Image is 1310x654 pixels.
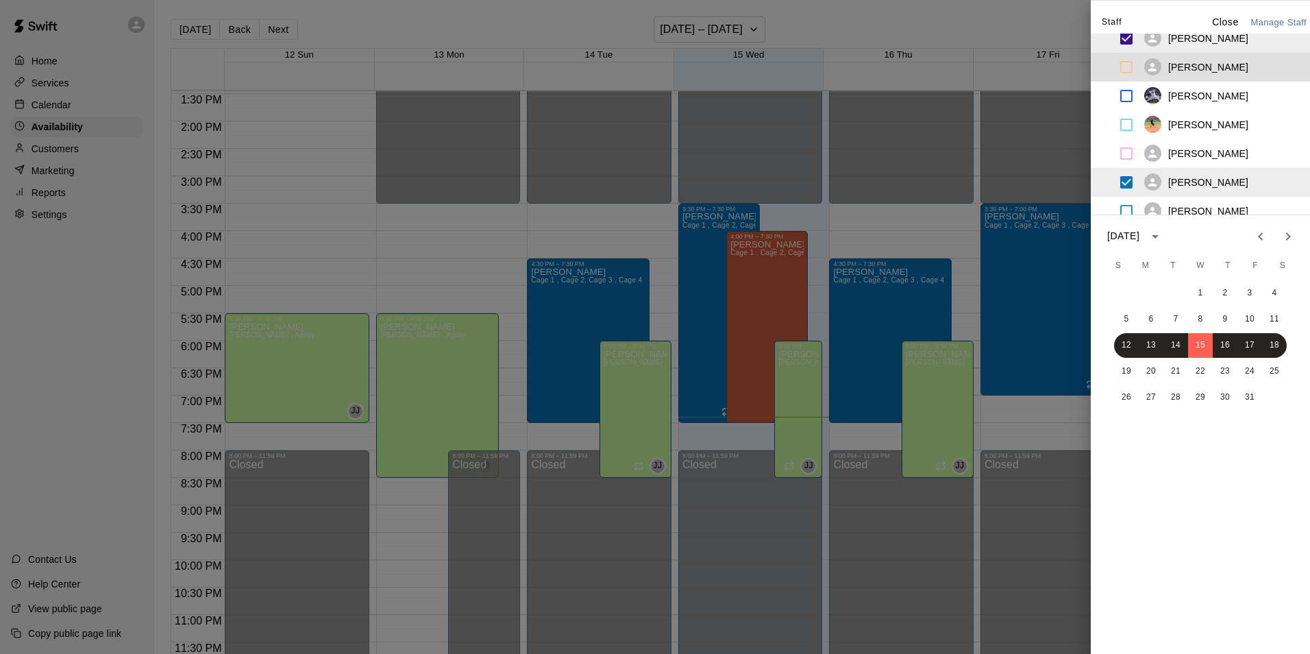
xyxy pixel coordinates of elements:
p: [PERSON_NAME] [1168,118,1248,132]
button: 24 [1237,359,1262,384]
span: Monday [1133,252,1158,280]
button: Manage Staff [1247,12,1310,34]
button: 28 [1163,385,1188,410]
button: Next month [1274,223,1302,250]
button: 10 [1237,307,1262,332]
img: 38e20a83-220e-428a-be20-28c1652320e0%2Ff37da564-6828-471b-a0f1-28cb446f250b_image-1732605677590 [1144,87,1161,104]
p: [PERSON_NAME] [1168,175,1248,189]
button: 30 [1213,385,1237,410]
button: 22 [1188,359,1213,384]
ul: swift facility view [1091,34,1310,215]
button: 3 [1237,281,1262,306]
p: [PERSON_NAME] [1168,204,1248,218]
button: 29 [1188,385,1213,410]
button: 25 [1262,359,1287,384]
button: 31 [1237,385,1262,410]
span: Thursday [1215,252,1240,280]
button: 19 [1114,359,1139,384]
span: Sunday [1106,252,1130,280]
button: 8 [1188,307,1213,332]
span: Friday [1243,252,1268,280]
button: 2 [1213,281,1237,306]
span: Wednesday [1188,252,1213,280]
span: Staff [1102,12,1122,34]
button: Close [1203,12,1247,32]
button: Previous month [1247,223,1274,250]
p: [PERSON_NAME] [1168,60,1248,74]
span: Tuesday [1161,252,1185,280]
p: [PERSON_NAME] [1168,32,1248,45]
button: 14 [1163,333,1188,358]
button: 21 [1163,359,1188,384]
button: 7 [1163,307,1188,332]
button: 6 [1139,307,1163,332]
button: 5 [1114,307,1139,332]
button: 26 [1114,385,1139,410]
button: 9 [1213,307,1237,332]
button: 11 [1262,307,1287,332]
button: 18 [1262,333,1287,358]
span: Saturday [1270,252,1295,280]
button: 12 [1114,333,1139,358]
button: 15 [1188,333,1213,358]
p: Close [1212,15,1239,29]
button: 4 [1262,281,1287,306]
p: [PERSON_NAME] [1168,147,1248,160]
img: 38e20a83-220e-428a-be20-28c1652320e0%2F3806d105-91a6-4231-880c-9563d9fb39ca_image-1732634071010 [1144,116,1161,133]
div: [DATE] [1107,229,1139,243]
button: 1 [1188,281,1213,306]
button: 17 [1237,333,1262,358]
button: 27 [1139,385,1163,410]
button: calendar view is open, switch to year view [1144,225,1167,248]
button: 20 [1139,359,1163,384]
p: [PERSON_NAME] [1168,89,1248,103]
button: 13 [1139,333,1163,358]
button: 23 [1213,359,1237,384]
button: 16 [1213,333,1237,358]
